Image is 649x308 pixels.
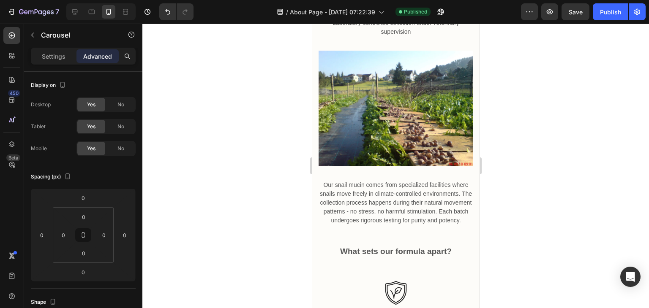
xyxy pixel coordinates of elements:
img: Alt Image [6,27,161,143]
span: Yes [87,145,95,152]
span: Save [569,8,583,16]
button: Save [562,3,589,20]
span: / [286,8,288,16]
input: 0px [75,211,92,223]
span: No [117,101,124,108]
div: Display on [31,80,68,91]
p: Settings [42,52,65,61]
span: No [117,123,124,130]
span: Published [404,8,427,16]
span: Yes [87,101,95,108]
div: Tablet [31,123,46,130]
button: Publish [593,3,628,20]
div: Publish [600,8,621,16]
input: 0 [75,192,92,204]
input: 0 [75,266,92,278]
div: Beta [6,154,20,161]
div: Desktop [31,101,51,108]
input: 0 [35,229,48,241]
p: Advanced [83,52,112,61]
div: Shape [31,297,58,308]
div: 450 [8,90,20,97]
strong: What sets our formula apart? [28,223,139,232]
input: 0px [98,229,110,241]
img: Alt Image [72,257,95,281]
input: 0px [57,229,70,241]
input: 0px [75,247,92,259]
span: About Page - [DATE] 07:22:39 [290,8,375,16]
input: 0 [118,229,131,241]
span: Yes [87,123,95,130]
span: No [117,145,124,152]
div: Undo/Redo [159,3,194,20]
iframe: Design area [312,24,480,308]
div: Spacing (px) [31,171,73,183]
div: Mobile [31,145,47,152]
p: Our snail mucin comes from specialized facilities where snails move freely in climate-controlled ... [7,157,160,201]
p: 7 [55,7,59,17]
div: Open Intercom Messenger [620,267,641,287]
p: Carousel [41,30,113,40]
button: 7 [3,3,63,20]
